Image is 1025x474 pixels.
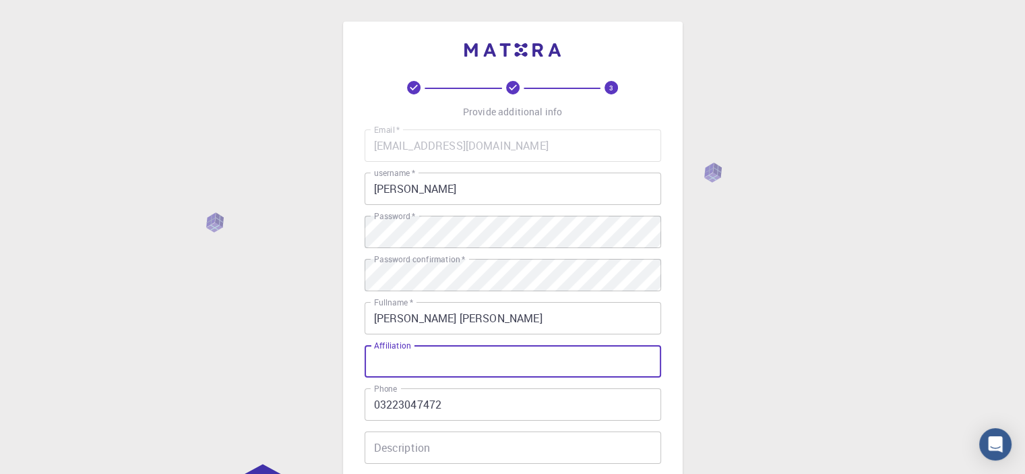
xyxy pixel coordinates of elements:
label: username [374,167,415,179]
label: Password [374,210,415,222]
label: Affiliation [374,340,410,351]
label: Email [374,124,400,136]
div: Open Intercom Messenger [979,428,1012,461]
label: Fullname [374,297,413,308]
label: Password confirmation [374,254,465,265]
p: Provide additional info [463,105,562,119]
text: 3 [609,83,613,92]
label: Phone [374,383,397,394]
